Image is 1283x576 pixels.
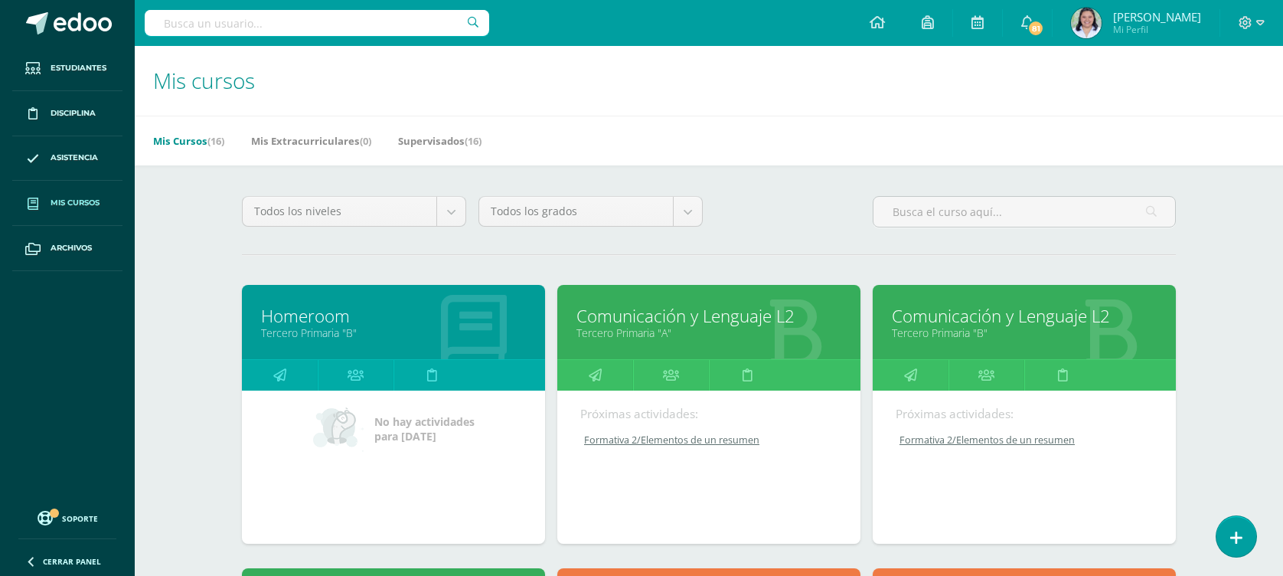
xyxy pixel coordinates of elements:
[398,129,482,153] a: Supervisados(16)
[12,46,122,91] a: Estudiantes
[491,197,661,226] span: Todos los grados
[243,197,465,226] a: Todos los niveles
[479,197,702,226] a: Todos los grados
[896,434,1154,447] a: Formativa 2/Elementos de un resumen
[18,507,116,528] a: Soporte
[1027,20,1044,37] span: 81
[12,136,122,182] a: Asistencia
[1071,8,1102,38] img: 2e6c258da9ccee66aa00087072d4f1d6.png
[62,513,98,524] span: Soporte
[254,197,425,226] span: Todos los niveles
[12,226,122,271] a: Archivos
[51,62,106,74] span: Estudiantes
[153,66,255,95] span: Mis cursos
[576,326,841,340] a: Tercero Primaria "A"
[465,134,482,148] span: (16)
[374,414,475,443] span: No hay actividades para [DATE]
[12,181,122,226] a: Mis cursos
[261,326,526,340] a: Tercero Primaria "B"
[313,406,364,452] img: no_activities_small.png
[576,304,841,328] a: Comunicación y Lenguaje L2
[896,406,1153,422] div: Próximas actividades:
[1113,23,1201,36] span: Mi Perfil
[51,197,100,209] span: Mis cursos
[580,434,839,447] a: Formativa 2/Elementos de un resumen
[153,129,224,153] a: Mis Cursos(16)
[251,129,371,153] a: Mis Extracurriculares(0)
[12,91,122,136] a: Disciplina
[51,242,92,254] span: Archivos
[892,304,1157,328] a: Comunicación y Lenguaje L2
[360,134,371,148] span: (0)
[145,10,489,36] input: Busca un usuario...
[207,134,224,148] span: (16)
[892,326,1157,340] a: Tercero Primaria "B"
[873,197,1175,227] input: Busca el curso aquí...
[1113,9,1201,25] span: [PERSON_NAME]
[261,304,526,328] a: Homeroom
[51,107,96,119] span: Disciplina
[580,406,837,422] div: Próximas actividades:
[51,152,98,164] span: Asistencia
[43,556,101,567] span: Cerrar panel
